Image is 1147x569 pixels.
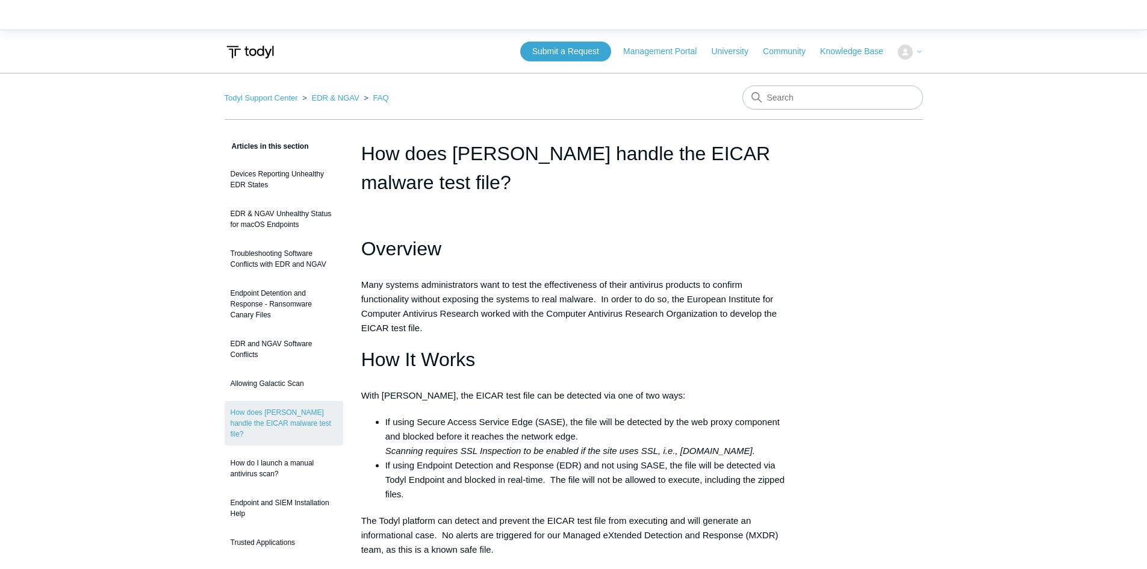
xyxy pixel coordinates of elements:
[361,234,786,264] h1: Overview
[225,242,343,276] a: Troubleshooting Software Conflicts with EDR and NGAV
[225,163,343,196] a: Devices Reporting Unhealthy EDR States
[225,41,276,63] img: Todyl Support Center Help Center home page
[225,531,343,554] a: Trusted Applications
[763,45,818,58] a: Community
[300,93,361,102] li: EDR & NGAV
[623,45,709,58] a: Management Portal
[820,45,895,58] a: Knowledge Base
[225,282,343,326] a: Endpoint Detention and Response - Ransomware Canary Files
[225,93,298,102] a: Todyl Support Center
[225,142,309,151] span: Articles in this section
[385,415,786,458] li: If using Secure Access Service Edge (SASE), the file will be detected by the web proxy component ...
[385,458,786,502] li: If using Endpoint Detection and Response (EDR) and not using SASE, the file will be detected via ...
[225,401,343,446] a: How does [PERSON_NAME] handle the EICAR malware test file?
[361,514,786,557] p: The Todyl platform can detect and prevent the EICAR test file from executing and will generate an...
[361,388,786,403] p: With [PERSON_NAME], the EICAR test file can be detected via one of two ways:
[361,93,388,102] li: FAQ
[361,278,786,335] p: Many systems administrators want to test the effectiveness of their antivirus products to confirm...
[225,491,343,525] a: Endpoint and SIEM Installation Help
[711,45,760,58] a: University
[742,86,923,110] input: Search
[225,93,300,102] li: Todyl Support Center
[373,93,389,102] a: FAQ
[385,446,755,456] em: Scanning requires SSL Inspection to be enabled if the site uses SSL, i.e., [DOMAIN_NAME].
[225,332,343,366] a: EDR and NGAV Software Conflicts
[361,139,786,197] h1: How does Todyl handle the EICAR malware test file?
[225,372,343,395] a: Allowing Galactic Scan
[520,42,611,61] a: Submit a Request
[311,93,359,102] a: EDR & NGAV
[225,452,343,485] a: How do I launch a manual antivirus scan?
[225,202,343,236] a: EDR & NGAV Unhealthy Status for macOS Endpoints
[361,344,786,375] h1: How It Works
